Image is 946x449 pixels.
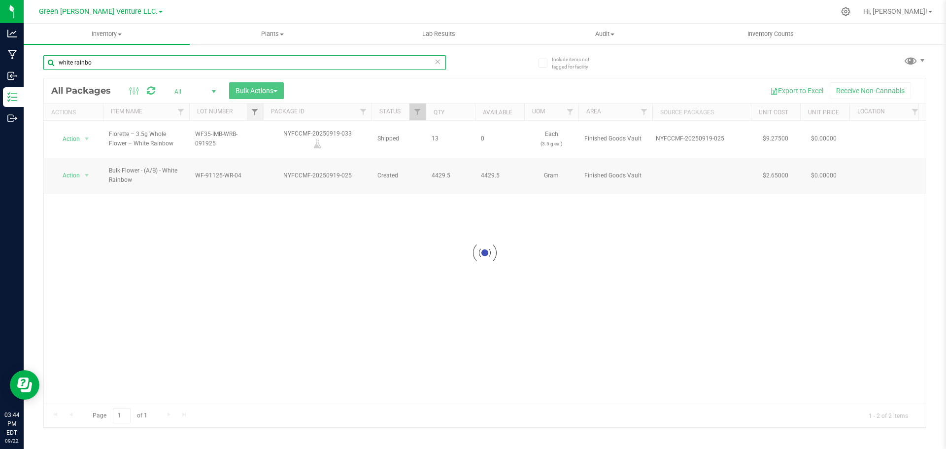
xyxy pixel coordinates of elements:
span: Lab Results [409,30,469,38]
span: Inventory [24,30,190,38]
p: 03:44 PM EDT [4,411,19,437]
span: Plants [190,30,355,38]
a: Lab Results [356,24,522,44]
inline-svg: Outbound [7,113,17,123]
div: Manage settings [840,7,852,16]
a: Inventory Counts [688,24,854,44]
a: Audit [522,24,688,44]
inline-svg: Inbound [7,71,17,81]
span: Green [PERSON_NAME] Venture LLC. [39,7,158,16]
iframe: Resource center [10,370,39,400]
span: Inventory Counts [734,30,807,38]
input: Search Package ID, Item Name, SKU, Lot or Part Number... [43,55,446,70]
span: Hi, [PERSON_NAME]! [863,7,927,15]
p: 09/22 [4,437,19,445]
inline-svg: Manufacturing [7,50,17,60]
inline-svg: Inventory [7,92,17,102]
a: Plants [190,24,356,44]
a: Inventory [24,24,190,44]
span: Audit [522,30,687,38]
inline-svg: Analytics [7,29,17,38]
span: Include items not tagged for facility [552,56,601,70]
span: Clear [434,55,441,68]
